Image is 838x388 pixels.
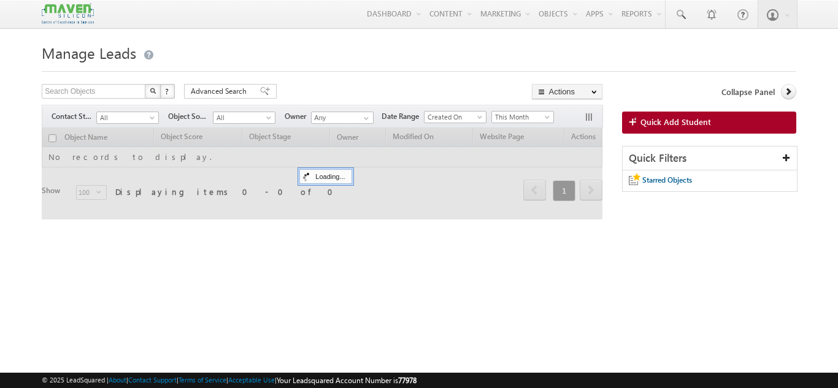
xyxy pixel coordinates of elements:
[622,112,796,134] a: Quick Add Student
[277,376,417,385] span: Your Leadsquared Account Number is
[42,43,136,63] span: Manage Leads
[213,112,272,123] span: All
[128,376,177,384] a: Contact Support
[52,111,96,122] span: Contact Stage
[42,375,417,386] span: © 2025 LeadSquared | | | | |
[42,3,93,25] img: Custom Logo
[285,111,311,122] span: Owner
[492,112,550,123] span: This Month
[311,112,374,124] input: Type to Search
[179,376,226,384] a: Terms of Service
[96,112,159,124] a: All
[491,111,554,123] a: This Month
[168,111,213,122] span: Object Source
[109,376,126,384] a: About
[425,112,483,123] span: Created On
[299,169,352,184] div: Loading...
[97,112,155,123] span: All
[532,84,602,99] button: Actions
[640,116,711,127] span: Quick Add Student
[228,376,275,384] a: Acceptable Use
[160,84,175,99] button: ?
[623,146,797,170] div: Quick Filters
[191,86,250,97] span: Advanced Search
[150,88,156,94] img: Search
[721,86,775,97] span: Collapse Panel
[165,86,171,96] span: ?
[424,111,486,123] a: Created On
[642,175,692,184] span: Starred Objects
[398,376,417,385] span: 77978
[382,111,424,122] span: Date Range
[357,112,372,124] a: Show All Items
[213,112,275,124] a: All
